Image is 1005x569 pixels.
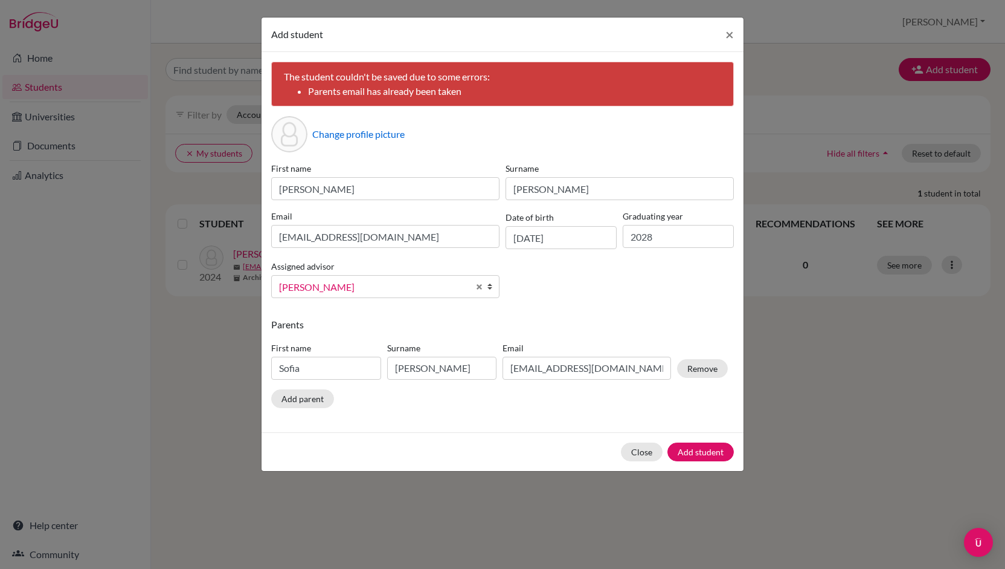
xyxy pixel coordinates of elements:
label: Assigned advisor [271,260,335,273]
label: Email [502,342,671,354]
label: Surname [506,162,734,175]
label: First name [271,342,381,354]
input: dd/mm/yyyy [506,226,617,249]
button: Remove [677,359,728,378]
label: Email [271,210,499,223]
button: Close [621,443,663,461]
label: Surname [387,342,497,354]
button: Add parent [271,389,334,408]
div: The student couldn't be saved due to some errors: [271,62,734,106]
label: Date of birth [506,211,554,224]
span: Add student [271,28,323,40]
label: First name [271,162,499,175]
span: [PERSON_NAME] [279,279,469,295]
button: Add student [667,443,734,461]
button: Close [716,18,743,51]
div: Open Intercom Messenger [964,528,993,557]
div: Profile picture [271,116,307,152]
li: Parents email has already been taken [308,84,721,99]
p: Parents [271,317,734,332]
label: Graduating year [623,210,734,223]
span: × [725,25,734,43]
